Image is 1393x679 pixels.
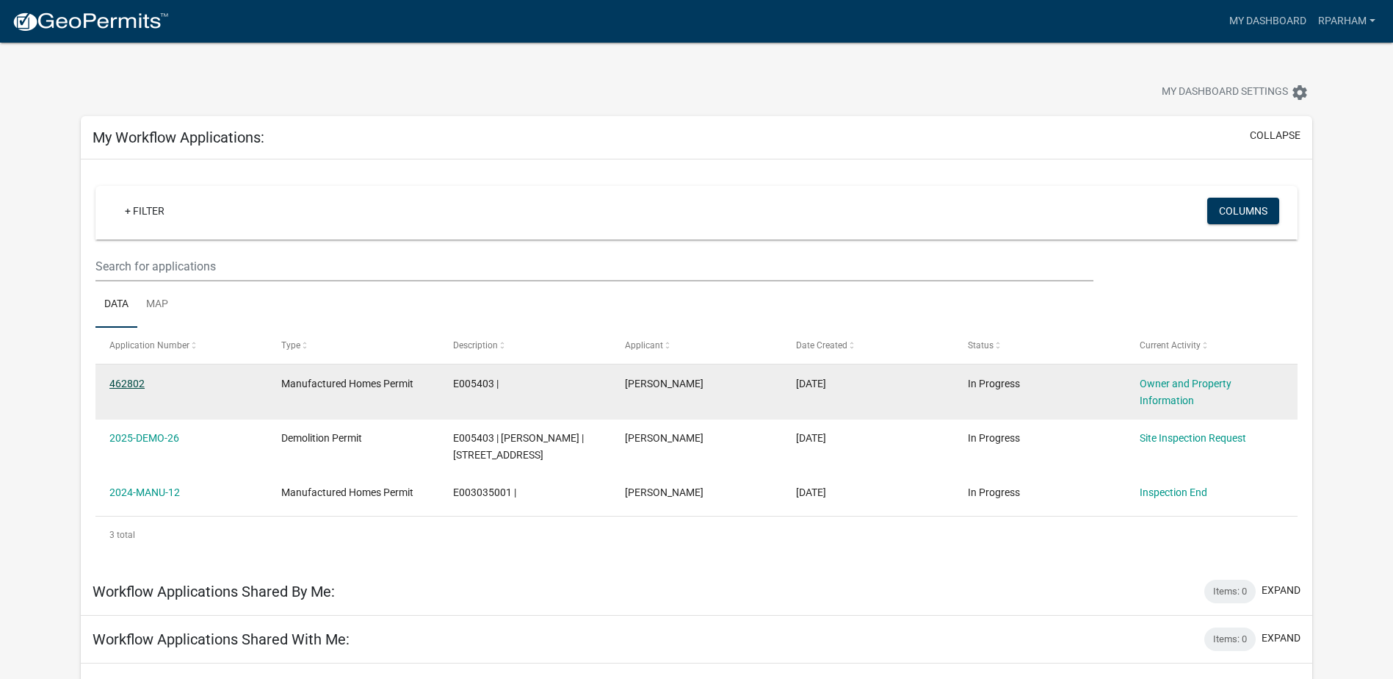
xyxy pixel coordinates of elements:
span: Type [281,340,300,351]
span: In Progress [968,432,1020,444]
span: 05/05/2025 [796,432,826,444]
i: settings [1291,84,1309,101]
span: 02/26/2024 [796,486,826,498]
span: Applicant [625,340,663,351]
a: Map [137,281,177,328]
span: Manufactured Homes Permit [281,378,413,389]
button: Columns [1207,198,1279,224]
span: Demolition Permit [281,432,362,444]
a: Owner and Property Information [1140,378,1231,406]
datatable-header-cell: Applicant [610,328,782,363]
a: Data [95,281,137,328]
div: Items: 0 [1204,628,1256,651]
input: Search for applications [95,251,1093,281]
datatable-header-cell: Description [439,328,611,363]
span: Ramon Parham [625,378,703,389]
span: Manufactured Homes Permit [281,486,413,498]
a: Site Inspection Request [1140,432,1246,444]
span: Ramon Parham [625,486,703,498]
div: Items: 0 [1204,580,1256,603]
a: 462802 [109,378,145,389]
span: Ramon Parham [625,432,703,444]
a: Inspection End [1140,486,1207,498]
button: expand [1262,630,1300,646]
span: Application Number [109,340,189,351]
h5: My Workflow Applications: [93,129,264,146]
span: 08/12/2025 [796,378,826,389]
span: In Progress [968,378,1020,389]
button: My Dashboard Settingssettings [1150,78,1320,107]
h5: Workflow Applications Shared With Me: [93,630,350,648]
a: + Filter [113,198,176,224]
datatable-header-cell: Type [267,328,439,363]
a: My Dashboard [1223,7,1312,35]
datatable-header-cell: Application Number [95,328,267,363]
h5: Workflow Applications Shared By Me: [93,583,335,600]
span: Date Created [796,340,847,351]
span: Description [453,340,498,351]
span: My Dashboard Settings [1162,84,1288,101]
a: 2024-MANU-12 [109,486,180,498]
button: collapse [1250,128,1300,143]
span: In Progress [968,486,1020,498]
div: collapse [81,159,1312,568]
datatable-header-cell: Current Activity [1126,328,1298,363]
datatable-header-cell: Date Created [782,328,954,363]
span: E005403 | [453,378,499,389]
a: 2025-DEMO-26 [109,432,179,444]
div: 3 total [95,517,1298,553]
button: expand [1262,583,1300,598]
datatable-header-cell: Status [954,328,1126,363]
span: E005403 | PARHAM RAMON | 269 Sparta Hwy [453,432,584,461]
span: E003035001 | [453,486,516,498]
a: rparham [1312,7,1381,35]
span: Status [968,340,994,351]
span: Current Activity [1140,340,1201,351]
